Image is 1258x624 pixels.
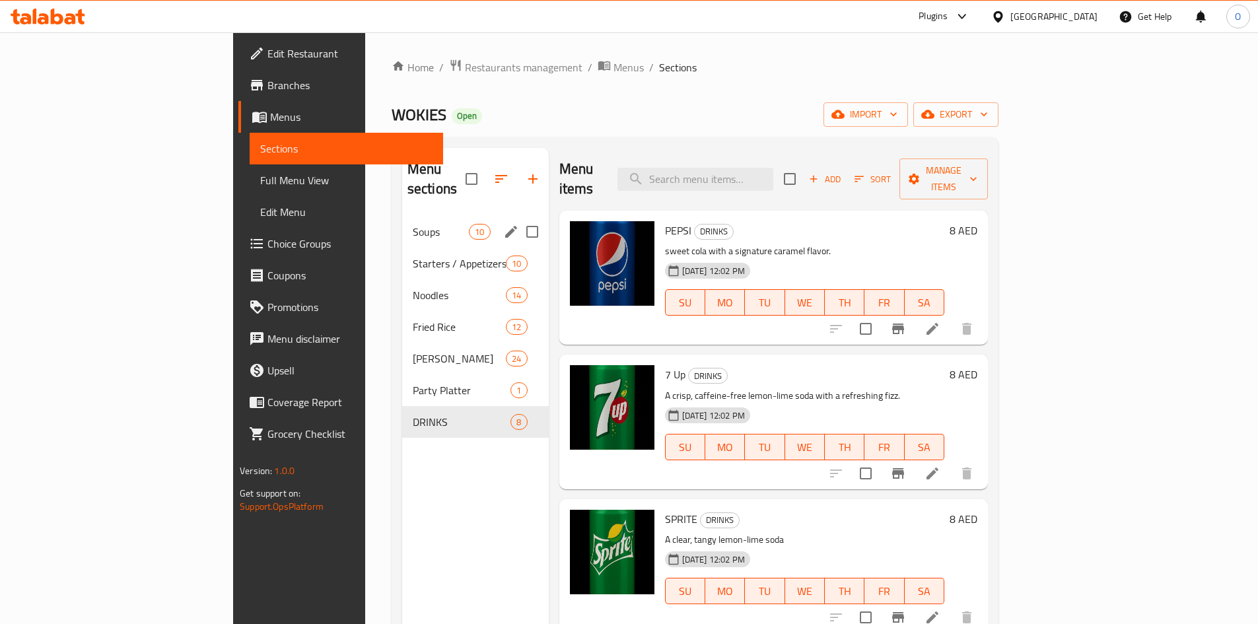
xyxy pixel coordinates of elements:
[671,438,700,457] span: SU
[659,59,697,75] span: Sections
[689,368,727,384] span: DRINKS
[665,434,705,460] button: SU
[267,267,433,283] span: Coupons
[665,221,691,240] span: PEPSI
[267,46,433,61] span: Edit Restaurant
[665,388,944,404] p: A crisp, caffeine-free lemon-lime soda with a refreshing fizz.
[910,582,939,601] span: SA
[238,260,443,291] a: Coupons
[951,313,983,345] button: delete
[260,141,433,156] span: Sections
[825,289,864,316] button: TH
[402,216,549,248] div: Soups10edit
[465,59,582,75] span: Restaurants management
[750,582,779,601] span: TU
[240,462,272,479] span: Version:
[910,293,939,312] span: SA
[785,289,825,316] button: WE
[855,172,891,187] span: Sort
[267,77,433,93] span: Branches
[501,222,521,242] button: edit
[899,158,988,199] button: Manage items
[588,59,592,75] li: /
[267,363,433,378] span: Upsell
[701,512,739,528] span: DRINKS
[745,578,785,604] button: TU
[711,438,740,457] span: MO
[392,59,998,76] nav: breadcrumb
[413,351,506,366] span: [PERSON_NAME]
[507,258,526,270] span: 10
[413,287,506,303] span: Noodles
[834,106,897,123] span: import
[665,243,944,260] p: sweet cola with a signature caramel flavor.
[413,382,511,398] span: Party Platter
[776,165,804,193] span: Select section
[705,289,745,316] button: MO
[507,353,526,365] span: 24
[238,228,443,260] a: Choice Groups
[250,133,443,164] a: Sections
[485,163,517,195] span: Sort sections
[598,59,644,76] a: Menus
[665,364,685,384] span: 7 Up
[469,224,490,240] div: items
[402,406,549,438] div: DRINKS8
[402,279,549,311] div: Noodles14
[613,59,644,75] span: Menus
[238,38,443,69] a: Edit Restaurant
[790,438,820,457] span: WE
[846,169,899,190] span: Sort items
[830,438,859,457] span: TH
[507,289,526,302] span: 14
[238,355,443,386] a: Upsell
[825,434,864,460] button: TH
[677,553,750,566] span: [DATE] 12:02 PM
[506,256,527,271] div: items
[665,532,944,548] p: A clear, tangy lemon-lime soda
[671,582,700,601] span: SU
[665,578,705,604] button: SU
[870,438,899,457] span: FR
[267,236,433,252] span: Choice Groups
[745,434,785,460] button: TU
[950,510,977,528] h6: 8 AED
[402,211,549,443] nav: Menu sections
[413,351,506,366] div: Sushi Menu
[905,578,944,604] button: SA
[870,582,899,601] span: FR
[700,512,740,528] div: DRINKS
[449,59,582,76] a: Restaurants management
[470,226,489,238] span: 10
[507,321,526,333] span: 12
[1010,9,1098,24] div: [GEOGRAPHIC_DATA]
[506,319,527,335] div: items
[238,101,443,133] a: Menus
[413,256,506,271] div: Starters / Appetizers
[905,289,944,316] button: SA
[413,414,511,430] span: DRINKS
[413,319,506,335] span: Fried Rice
[511,416,526,429] span: 8
[413,224,469,240] span: Soups
[392,100,446,129] span: WOKIES
[274,462,295,479] span: 1.0.0
[270,109,433,125] span: Menus
[910,162,977,195] span: Manage items
[925,466,940,481] a: Edit menu item
[711,582,740,601] span: MO
[511,384,526,397] span: 1
[823,102,908,127] button: import
[750,438,779,457] span: TU
[402,311,549,343] div: Fried Rice12
[617,168,773,191] input: search
[919,9,948,24] div: Plugins
[825,578,864,604] button: TH
[677,409,750,422] span: [DATE] 12:02 PM
[517,163,549,195] button: Add section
